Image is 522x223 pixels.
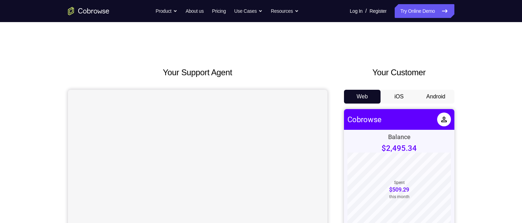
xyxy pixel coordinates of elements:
div: $327.00 [87,198,107,205]
a: About us [186,4,204,18]
div: [DATE] at 8:42 AM [21,182,59,187]
a: Log In [350,4,363,18]
a: Register [370,4,386,18]
a: Go to the home page [68,7,109,15]
a: Try Online Demo [395,4,454,18]
div: [DATE] at 10:41 AM [21,161,62,166]
button: Web [344,90,381,104]
div: Bright Horizons [21,195,63,202]
span: $509.29 [45,77,65,84]
button: Android [417,90,454,104]
h2: Your Support Agent [68,66,327,79]
button: Use Cases [234,4,263,18]
div: $29.53 [90,156,107,163]
a: Cobrowse [3,6,38,15]
div: $152.76 [87,177,107,184]
button: Product [156,4,177,18]
p: $2,495.34 [38,35,73,43]
div: Spent this month [45,71,66,90]
button: iOS [381,90,417,104]
a: Pricing [212,4,226,18]
button: Resources [271,4,299,18]
div: British Gas [21,174,51,181]
div: [DATE] at 11:32 AM [21,203,62,209]
p: Balance [44,24,67,31]
div: Walmart [21,153,45,160]
h2: Your Customer [344,66,454,79]
span: / [365,7,367,15]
